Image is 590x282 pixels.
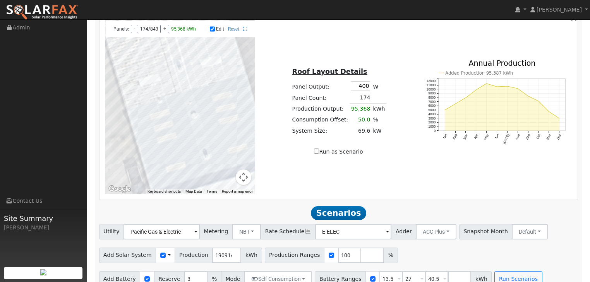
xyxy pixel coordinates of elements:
[350,103,372,115] td: 95,368
[40,269,46,275] img: retrieve
[4,213,83,224] span: Site Summary
[463,133,468,140] text: Mar
[428,100,436,104] text: 7000
[311,206,366,220] span: Scenarios
[216,26,224,32] label: Edit
[548,111,549,112] circle: onclick=""
[160,25,169,33] button: +
[391,224,416,239] span: Adder
[426,83,436,87] text: 11000
[99,248,156,263] span: Add Solar System
[372,125,386,136] td: kW
[528,96,529,97] circle: onclick=""
[291,115,350,125] td: Consumption Offset:
[455,103,456,104] circle: onclick=""
[428,104,436,108] text: 6000
[428,116,436,120] text: 3000
[428,125,436,128] text: 1000
[99,224,124,239] span: Utility
[512,224,548,239] button: Default
[442,133,448,140] text: Jan
[537,7,582,13] span: [PERSON_NAME]
[536,133,542,140] text: Oct
[469,58,536,67] text: Annual Production
[315,224,391,239] input: Select a Rate Schedule
[243,26,247,32] a: Full Screen
[496,86,497,87] circle: onclick=""
[434,129,436,133] text: 0
[6,4,79,21] img: SolarFax
[147,189,181,194] button: Keyboard shortcuts
[445,70,513,76] text: Added Production 95,387 kWh
[546,133,552,140] text: Nov
[372,103,386,115] td: kWh
[428,112,436,116] text: 4000
[559,118,560,119] circle: onclick=""
[428,91,436,95] text: 9000
[232,224,261,239] button: NBT
[372,115,386,125] td: %
[206,189,217,193] a: Terms (opens in new tab)
[314,148,363,156] label: Run as Scenario
[291,103,350,115] td: Production Output:
[556,133,563,140] text: Dec
[486,83,487,84] circle: onclick=""
[107,184,132,194] a: Open this area in Google Maps (opens a new window)
[515,133,521,140] text: Aug
[291,125,350,136] td: System Size:
[265,248,324,263] span: Production Ranges
[4,224,83,232] div: [PERSON_NAME]
[236,169,251,185] button: Map camera controls
[426,87,436,91] text: 10000
[465,97,466,98] circle: onclick=""
[428,108,436,112] text: 5000
[292,68,367,75] u: Roof Layout Details
[261,224,316,239] span: Rate Schedule
[241,248,262,263] span: kWh
[452,133,458,140] text: Feb
[140,26,158,32] span: 174/843
[291,80,350,92] td: Panel Output:
[475,89,477,91] circle: onclick=""
[428,96,436,99] text: 8000
[416,224,456,239] button: ACC Plus
[483,133,489,141] text: May
[350,92,372,104] td: 174
[459,224,513,239] span: Snapshot Month
[494,133,500,140] text: Jun
[175,248,213,263] span: Production
[113,26,129,32] span: Panels:
[228,26,239,32] a: Reset
[372,80,386,92] td: W
[538,100,539,101] circle: onclick=""
[426,79,436,83] text: 12000
[222,189,253,193] a: Report a map error
[171,26,196,32] span: 95,368 kWh
[131,25,138,33] button: -
[350,125,372,136] td: 69.6
[123,224,200,239] input: Select a Utility
[314,149,319,154] input: Run as Scenario
[291,92,350,104] td: Panel Count:
[525,133,531,140] text: Sep
[517,88,518,89] circle: onclick=""
[185,189,202,194] button: Map Data
[473,133,479,140] text: Apr
[444,109,445,111] circle: onclick=""
[502,133,510,145] text: [DATE]
[384,248,398,263] span: %
[507,85,508,87] circle: onclick=""
[350,115,372,125] td: 50.0
[199,224,233,239] span: Metering
[107,184,132,194] img: Google
[428,120,436,124] text: 2000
